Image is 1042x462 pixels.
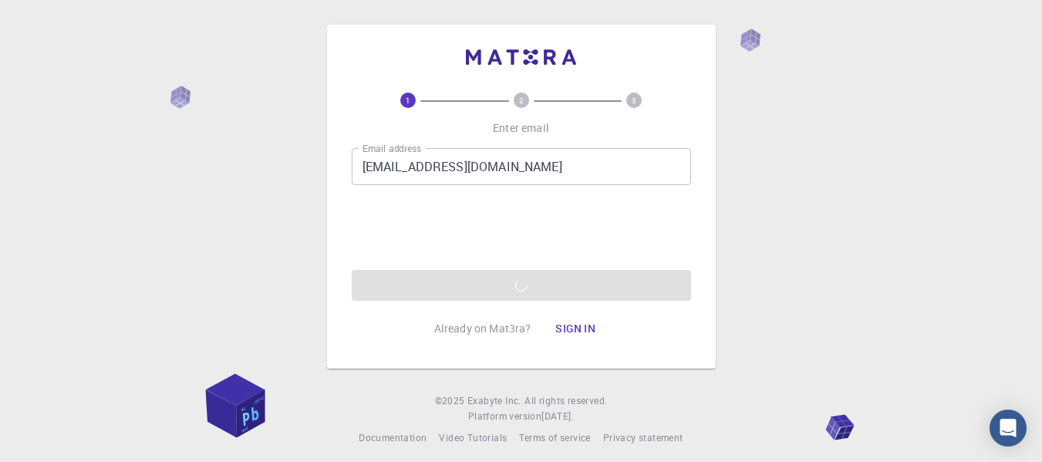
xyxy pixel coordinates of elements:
p: Already on Mat3ra? [434,321,531,336]
span: Privacy statement [603,431,683,443]
a: [DATE]. [541,409,574,424]
span: All rights reserved. [524,393,607,409]
span: [DATE] . [541,410,574,422]
a: Documentation [359,430,427,446]
p: Enter email [493,120,549,136]
text: 2 [519,95,524,106]
span: Platform version [468,409,541,424]
text: 3 [632,95,636,106]
span: Video Tutorials [439,431,507,443]
iframe: reCAPTCHA [404,197,639,258]
span: Exabyte Inc. [467,394,521,406]
label: Email address [363,142,421,155]
span: Terms of service [519,431,590,443]
div: Open Intercom Messenger [990,410,1027,447]
span: © 2025 [435,393,467,409]
span: Documentation [359,431,427,443]
a: Video Tutorials [439,430,507,446]
a: Privacy statement [603,430,683,446]
a: Terms of service [519,430,590,446]
button: Sign in [543,313,608,344]
text: 1 [406,95,410,106]
a: Exabyte Inc. [467,393,521,409]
